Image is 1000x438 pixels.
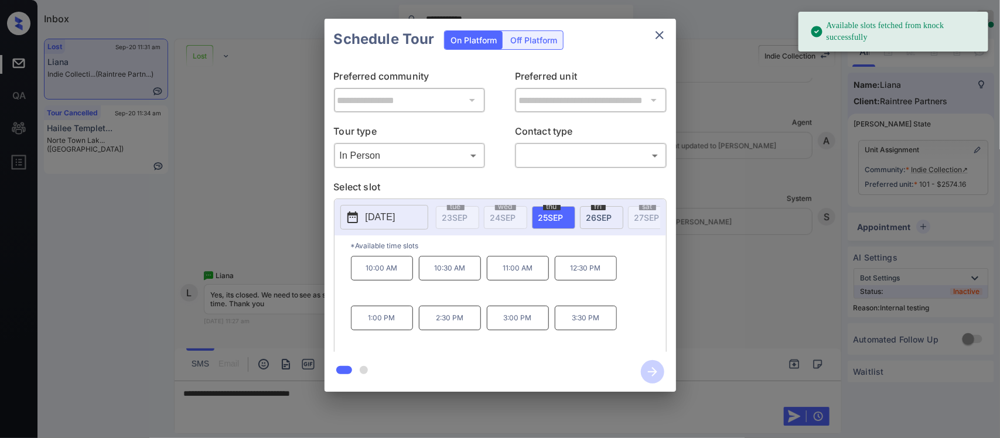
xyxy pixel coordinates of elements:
[334,124,486,143] p: Tour type
[515,124,667,143] p: Contact type
[366,210,395,224] p: [DATE]
[634,357,671,387] button: btn-next
[504,31,563,49] div: Off Platform
[586,213,612,223] span: 26 SEP
[351,235,666,256] p: *Available time slots
[487,306,549,330] p: 3:00 PM
[419,306,481,330] p: 2:30 PM
[325,19,444,60] h2: Schedule Tour
[591,203,606,210] span: fri
[340,205,428,230] button: [DATE]
[538,213,564,223] span: 25 SEP
[810,15,979,48] div: Available slots fetched from knock successfully
[334,69,486,88] p: Preferred community
[351,256,413,280] p: 10:00 AM
[555,256,617,280] p: 12:30 PM
[337,146,483,165] div: In Person
[555,306,617,330] p: 3:30 PM
[351,306,413,330] p: 1:00 PM
[419,256,481,280] p: 10:30 AM
[543,203,561,210] span: thu
[648,23,671,47] button: close
[580,206,623,229] div: date-select
[515,69,667,88] p: Preferred unit
[487,256,549,280] p: 11:00 AM
[334,180,667,199] p: Select slot
[445,31,503,49] div: On Platform
[532,206,575,229] div: date-select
